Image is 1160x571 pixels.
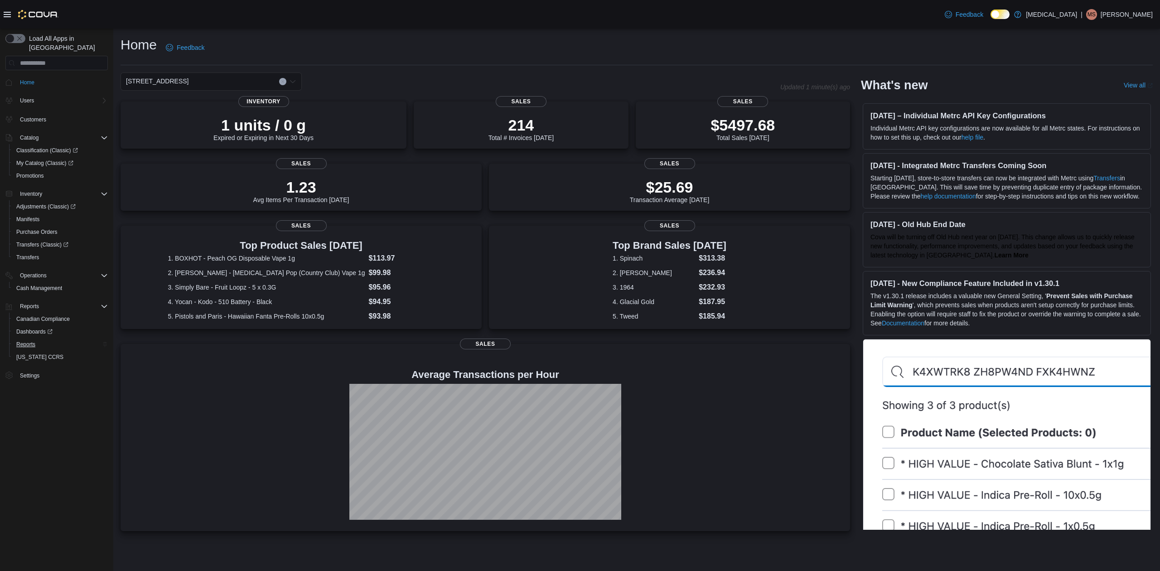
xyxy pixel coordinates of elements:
[16,95,108,106] span: Users
[368,253,434,264] dd: $113.97
[16,315,70,323] span: Canadian Compliance
[9,313,111,325] button: Canadian Compliance
[870,233,1135,259] span: Cova will be turning off Old Hub next year on [DATE]. This change allows us to quickly release ne...
[870,161,1143,170] h3: [DATE] - Integrated Metrc Transfers Coming Soon
[16,370,108,381] span: Settings
[994,252,1028,259] a: Learn More
[699,282,726,293] dd: $232.93
[279,78,286,85] button: Clear input
[16,203,76,210] span: Adjustments (Classic)
[9,200,111,213] a: Adjustments (Classic)
[16,254,39,261] span: Transfers
[13,201,79,212] a: Adjustments (Classic)
[710,116,775,141] div: Total Sales [DATE]
[2,188,111,200] button: Inventory
[289,78,296,85] button: Open list of options
[9,238,111,251] a: Transfers (Classic)
[13,214,43,225] a: Manifests
[16,301,108,312] span: Reports
[488,116,554,134] p: 214
[496,96,546,107] span: Sales
[780,83,850,91] p: Updated 1 minute(s) ago
[20,134,39,141] span: Catalog
[13,252,108,263] span: Transfers
[253,178,349,203] div: Avg Items Per Transaction [DATE]
[9,338,111,351] button: Reports
[644,220,695,231] span: Sales
[1124,82,1153,89] a: View allExternal link
[16,270,50,281] button: Operations
[644,158,695,169] span: Sales
[13,214,108,225] span: Manifests
[9,157,111,169] a: My Catalog (Classic)
[16,341,35,348] span: Reports
[16,285,62,292] span: Cash Management
[276,158,327,169] span: Sales
[16,189,108,199] span: Inventory
[2,269,111,282] button: Operations
[630,178,710,203] div: Transaction Average [DATE]
[9,325,111,338] a: Dashboards
[13,158,108,169] span: My Catalog (Classic)
[16,95,38,106] button: Users
[20,79,34,86] span: Home
[1087,9,1096,20] span: MS
[13,283,108,294] span: Cash Management
[126,76,188,87] span: [STREET_ADDRESS]
[276,220,327,231] span: Sales
[956,10,983,19] span: Feedback
[213,116,314,141] div: Expired or Expiring in Next 30 Days
[13,170,48,181] a: Promotions
[2,131,111,144] button: Catalog
[13,158,77,169] a: My Catalog (Classic)
[861,78,928,92] h2: What's new
[13,283,66,294] a: Cash Management
[18,10,58,19] img: Cova
[13,339,108,350] span: Reports
[1101,9,1153,20] p: [PERSON_NAME]
[368,282,434,293] dd: $95.96
[13,239,72,250] a: Transfers (Classic)
[13,227,108,237] span: Purchase Orders
[991,10,1010,19] input: Dark Mode
[2,300,111,313] button: Reports
[13,326,56,337] a: Dashboards
[16,328,53,335] span: Dashboards
[717,96,768,107] span: Sales
[699,296,726,307] dd: $187.95
[13,170,108,181] span: Promotions
[16,370,43,381] a: Settings
[20,190,42,198] span: Inventory
[162,39,208,57] a: Feedback
[962,134,983,141] a: help file
[630,178,710,196] p: $25.69
[121,36,157,54] h1: Home
[699,253,726,264] dd: $313.38
[1147,83,1153,88] svg: External link
[168,268,365,277] dt: 2. [PERSON_NAME] - [MEDICAL_DATA] Pop (Country Club) Vape 1g
[1026,9,1077,20] p: [MEDICAL_DATA]
[16,241,68,248] span: Transfers (Classic)
[882,319,924,327] a: Documentation
[16,172,44,179] span: Promotions
[870,291,1143,328] p: The v1.30.1 release includes a valuable new General Setting, ' ', which prevents sales when produ...
[870,292,1133,309] strong: Prevent Sales with Purchase Limit Warning
[16,77,38,88] a: Home
[16,228,58,236] span: Purchase Orders
[13,314,108,324] span: Canadian Compliance
[368,311,434,322] dd: $93.98
[9,226,111,238] button: Purchase Orders
[613,312,695,321] dt: 5. Tweed
[253,178,349,196] p: 1.23
[368,296,434,307] dd: $94.95
[13,201,108,212] span: Adjustments (Classic)
[20,303,39,310] span: Reports
[168,297,365,306] dt: 4. Yocan - Kodo - 510 Battery - Black
[16,114,50,125] a: Customers
[2,76,111,89] button: Home
[16,147,78,154] span: Classification (Classic)
[613,297,695,306] dt: 4. Glacial Gold
[613,254,695,263] dt: 1. Spinach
